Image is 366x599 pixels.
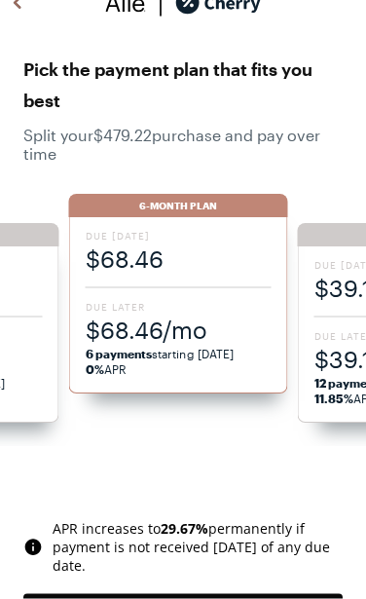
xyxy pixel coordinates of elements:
[86,362,104,376] strong: 0%
[86,300,272,314] span: Due Later
[314,392,353,405] strong: 11.85%
[161,519,208,538] b: 29.67 %
[86,243,272,275] span: $68.46
[69,194,288,217] div: 6-Month Plan
[23,538,43,557] img: svg%3e
[86,346,272,377] span: starting [DATE] APR
[23,54,343,116] span: Pick the payment plan that fits you best
[86,229,272,243] span: Due [DATE]
[86,314,272,346] span: $68.46/mo
[53,519,343,575] span: APR increases to permanently if payment is not received [DATE] of any due date.
[23,126,343,163] span: Split your $479.22 purchase and pay over time
[86,347,153,360] strong: 6 payments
